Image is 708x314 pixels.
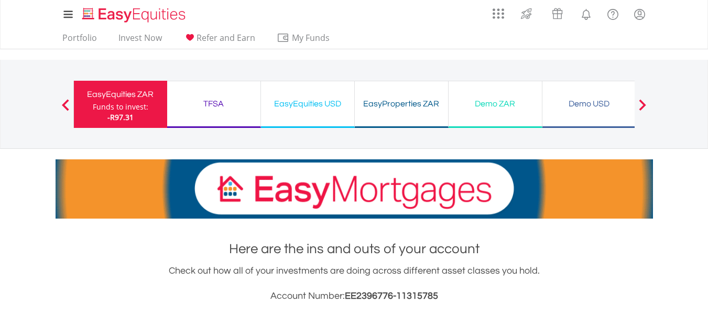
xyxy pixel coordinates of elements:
[80,87,161,102] div: EasyEquities ZAR
[361,96,442,111] div: EasyProperties ZAR
[600,3,626,24] a: FAQ's and Support
[56,159,653,219] img: EasyMortage Promotion Banner
[542,3,573,22] a: Vouchers
[58,33,101,49] a: Portfolio
[486,3,511,19] a: AppsGrid
[549,96,629,111] div: Demo USD
[56,289,653,304] h3: Account Number:
[173,96,254,111] div: TFSA
[56,264,653,304] div: Check out how all of your investments are doing across different asset classes you hold.
[345,291,438,301] span: EE2396776-11315785
[179,33,259,49] a: Refer and Earn
[107,112,134,122] span: -R97.31
[626,3,653,26] a: My Profile
[55,104,76,115] button: Previous
[56,240,653,258] h1: Here are the ins and outs of your account
[80,6,190,24] img: EasyEquities_Logo.png
[78,3,190,24] a: Home page
[632,104,653,115] button: Next
[267,96,348,111] div: EasyEquities USD
[493,8,504,19] img: grid-menu-icon.svg
[455,96,536,111] div: Demo ZAR
[549,5,566,22] img: vouchers-v2.svg
[573,3,600,24] a: Notifications
[518,5,535,22] img: thrive-v2.svg
[197,32,255,44] span: Refer and Earn
[114,33,166,49] a: Invest Now
[277,31,345,45] span: My Funds
[93,102,148,112] div: Funds to invest:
